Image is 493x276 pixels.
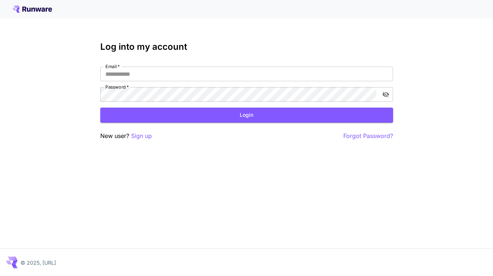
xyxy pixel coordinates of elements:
[343,131,393,141] button: Forgot Password?
[100,42,393,52] h3: Log into my account
[100,131,152,141] p: New user?
[100,108,393,123] button: Login
[105,84,129,90] label: Password
[379,88,392,101] button: toggle password visibility
[131,131,152,141] button: Sign up
[20,259,56,266] p: © 2025, [URL]
[105,63,120,70] label: Email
